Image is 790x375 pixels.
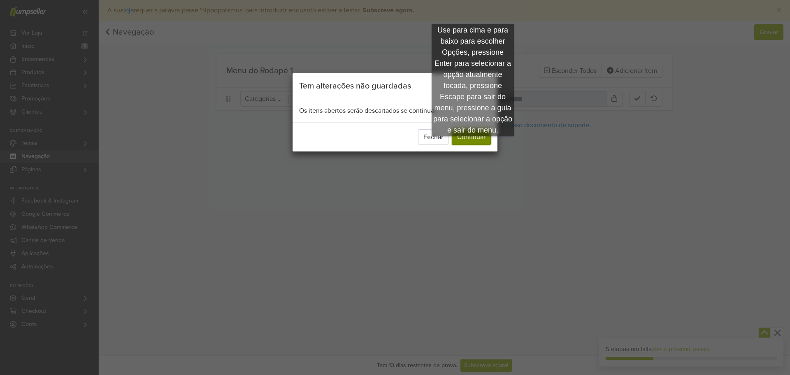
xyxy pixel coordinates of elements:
[452,129,491,145] button: Continuar
[299,80,411,92] h5: Tem alterações não guardadas
[486,79,491,91] span: ×
[293,99,497,122] div: Os itens abertos serão descartados se continuar.
[418,129,448,145] button: Fechar
[479,73,497,96] button: Close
